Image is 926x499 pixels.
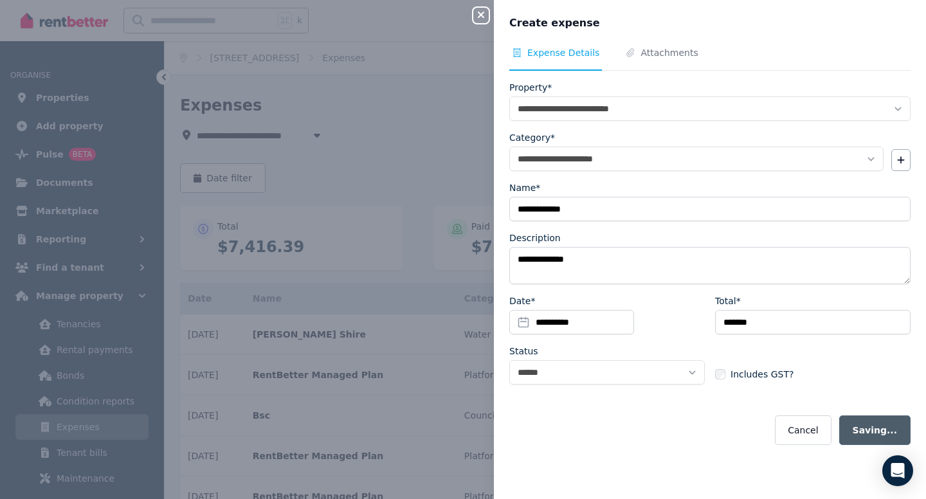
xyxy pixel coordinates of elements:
span: Includes GST? [731,368,794,381]
span: Expense Details [527,46,599,59]
span: Create expense [509,15,600,31]
label: Date* [509,295,535,307]
label: Category* [509,131,555,144]
button: Cancel [775,415,831,445]
label: Total* [715,295,741,307]
label: Description [509,231,561,244]
input: Includes GST? [715,369,725,379]
nav: Tabs [509,46,911,71]
label: Name* [509,181,540,194]
div: Open Intercom Messenger [882,455,913,486]
label: Property* [509,81,552,94]
label: Status [509,345,538,358]
span: Attachments [640,46,698,59]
